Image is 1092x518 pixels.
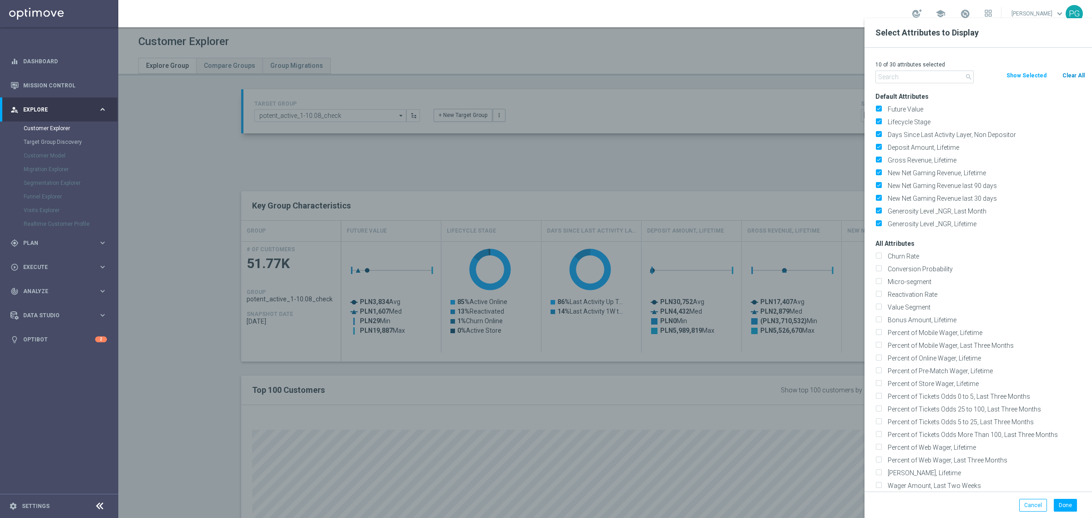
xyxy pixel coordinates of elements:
div: Segmentation Explorer [24,176,117,190]
span: Execute [23,264,98,270]
div: Analyze [10,287,98,295]
button: Mission Control [10,82,107,89]
label: Micro-segment [885,278,1085,286]
h2: Select Attributes to Display [875,27,1081,38]
label: Reactivation Rate [885,290,1085,299]
a: Dashboard [23,49,107,73]
span: Data Studio [23,313,98,318]
label: Percent of Tickets Odds 25 to 100, Last Three Months [885,405,1085,413]
button: track_changes Analyze keyboard_arrow_right [10,288,107,295]
label: Generosity Level _NGR, Lifetime [885,220,1085,228]
div: Data Studio [10,311,98,320]
label: Percent of Tickets Odds 5 to 25, Last Three Months [885,418,1085,426]
h3: Default Attributes [875,92,1085,101]
label: Percent of Store Wager, Lifetime [885,380,1085,388]
label: Generosity Level _NGR, Last Month [885,207,1085,215]
i: lightbulb [10,335,19,344]
i: keyboard_arrow_right [98,105,107,114]
label: Bonus Amount, Lifetime [885,316,1085,324]
span: Explore [23,107,98,112]
input: Search [875,71,974,83]
label: Conversion Probability [885,265,1085,273]
i: settings [9,502,17,510]
div: Visits Explorer [24,203,117,217]
label: Percent of Tickets Odds 0 to 5, Last Three Months [885,392,1085,401]
a: Optibot [23,327,95,351]
div: Customer Model [24,149,117,163]
i: keyboard_arrow_right [98,287,107,295]
div: PG [1066,5,1083,22]
div: Target Group Discovery [24,135,117,149]
div: Mission Control [10,73,107,97]
button: play_circle_outline Execute keyboard_arrow_right [10,264,107,271]
label: Lifecycle Stage [885,118,1085,126]
label: Percent of Pre-Match Wager, Lifetime [885,367,1085,375]
label: Percent of Web Wager, Last Three Months [885,456,1085,464]
p: 10 of 30 attributes selected [875,61,1085,68]
label: New Net Gaming Revenue, Lifetime [885,169,1085,177]
button: equalizer Dashboard [10,58,107,65]
button: Cancel [1019,499,1047,512]
div: Execute [10,263,98,271]
label: Future Value [885,105,1085,113]
label: Churn Rate [885,252,1085,260]
label: Gross Revenue, Lifetime [885,156,1085,164]
h3: All Attributes [875,239,1085,248]
label: Percent of Tickets Odds More Than 100, Last Three Months [885,431,1085,439]
button: gps_fixed Plan keyboard_arrow_right [10,239,107,247]
button: Clear All [1062,71,1086,81]
a: Target Group Discovery [24,138,95,146]
button: Done [1054,499,1077,512]
div: Optibot [10,327,107,351]
i: keyboard_arrow_right [98,311,107,320]
div: Realtime Customer Profile [24,217,117,231]
a: Customer Explorer [24,125,95,132]
div: Funnel Explorer [24,190,117,203]
button: Data Studio keyboard_arrow_right [10,312,107,319]
span: Plan [23,240,98,246]
div: Plan [10,239,98,247]
div: Migration Explorer [24,163,117,176]
i: play_circle_outline [10,263,19,271]
i: gps_fixed [10,239,19,247]
i: track_changes [10,287,19,295]
label: Percent of Mobile Wager, Lifetime [885,329,1085,337]
i: person_search [10,106,19,114]
i: keyboard_arrow_right [98,239,107,247]
label: Percent of Mobile Wager, Last Three Months [885,341,1085,350]
div: Dashboard [10,49,107,73]
a: [PERSON_NAME]keyboard_arrow_down [1011,7,1066,20]
button: Show Selected [1006,71,1047,81]
label: Percent of Online Wager, Lifetime [885,354,1085,362]
button: lightbulb Optibot 2 [10,336,107,343]
div: Explore [10,106,98,114]
span: Analyze [23,289,98,294]
label: New Net Gaming Revenue last 90 days [885,182,1085,190]
span: school [935,9,945,19]
div: Customer Explorer [24,122,117,135]
label: Wager Amount, Last Two Weeks [885,482,1085,490]
i: keyboard_arrow_right [98,263,107,271]
label: Percent of Web Wager, Lifetime [885,443,1085,452]
label: New Net Gaming Revenue last 30 days [885,194,1085,203]
i: search [965,73,972,81]
a: Settings [22,503,50,509]
label: Value Segment [885,303,1085,311]
i: equalizer [10,57,19,66]
label: Deposit Amount, Lifetime [885,143,1085,152]
span: keyboard_arrow_down [1055,9,1065,19]
div: 2 [95,336,107,342]
button: person_search Explore keyboard_arrow_right [10,106,107,113]
a: Mission Control [23,73,107,97]
label: Days Since Last Activity Layer, Non Depositor [885,131,1085,139]
label: [PERSON_NAME], Lifetime [885,469,1085,477]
